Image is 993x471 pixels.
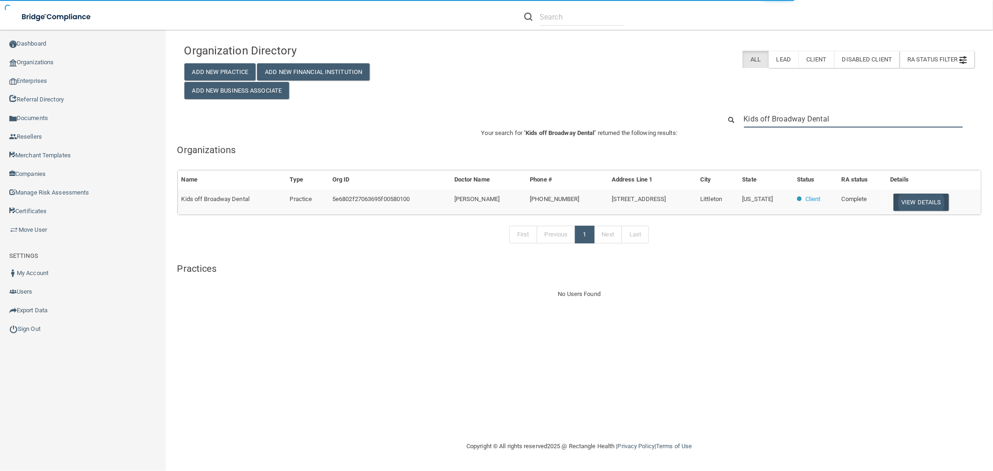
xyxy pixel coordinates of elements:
[9,269,17,277] img: ic_user_dark.df1a06c3.png
[886,170,981,189] th: Details
[769,51,798,68] label: Lead
[743,195,773,202] span: [US_STATE]
[332,195,410,202] span: 5e6802f27063695f00580100
[833,406,982,442] iframe: Drift Widget Chat Controller
[182,195,250,202] span: Kids off Broadway Dental
[834,51,900,68] label: Disabled Client
[700,195,722,202] span: Littleton
[177,128,982,139] p: Your search for " " returned the following results:
[9,225,19,235] img: briefcase.64adab9b.png
[959,56,967,64] img: icon-filter@2x.21656d0b.png
[286,170,329,189] th: Type
[594,226,622,243] a: Next
[9,325,18,333] img: ic_power_dark.7ecde6b1.png
[9,115,17,122] img: icon-documents.8dae5593.png
[621,226,649,243] a: Last
[739,170,794,189] th: State
[290,195,312,202] span: Practice
[329,170,451,189] th: Org ID
[177,263,982,274] h5: Practices
[9,250,38,262] label: SETTINGS
[9,78,17,85] img: enterprise.0d942306.png
[9,40,17,48] img: ic_dashboard_dark.d01f4a41.png
[743,51,768,68] label: All
[9,307,17,314] img: icon-export.b9366987.png
[9,59,17,67] img: organization-icon.f8decf85.png
[618,443,655,450] a: Privacy Policy
[184,82,290,99] button: Add New Business Associate
[178,170,286,189] th: Name
[451,170,527,189] th: Doctor Name
[696,170,738,189] th: City
[454,195,500,202] span: [PERSON_NAME]
[509,226,537,243] a: First
[656,443,692,450] a: Terms of Use
[842,195,867,202] span: Complete
[612,195,666,202] span: [STREET_ADDRESS]
[184,63,256,81] button: Add New Practice
[14,7,100,27] img: bridge_compliance_login_screen.278c3ca4.svg
[838,170,887,189] th: RA status
[9,288,17,296] img: icon-users.e205127d.png
[893,194,948,211] button: View Details
[526,170,608,189] th: Phone #
[177,289,982,300] div: No Users Found
[744,110,963,128] input: Search
[540,8,625,26] input: Search
[257,63,370,81] button: Add New Financial Institution
[537,226,576,243] a: Previous
[530,195,579,202] span: [PHONE_NUMBER]
[184,45,439,57] h4: Organization Directory
[575,226,594,243] a: 1
[526,129,594,136] span: Kids off Broadway Dental
[177,145,982,155] h5: Organizations
[793,170,838,189] th: Status
[798,51,834,68] label: Client
[907,56,967,63] span: RA Status Filter
[409,431,749,461] div: Copyright © All rights reserved 2025 @ Rectangle Health | |
[524,13,533,21] img: ic-search.3b580494.png
[805,194,821,205] p: Client
[608,170,696,189] th: Address Line 1
[9,133,17,141] img: ic_reseller.de258add.png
